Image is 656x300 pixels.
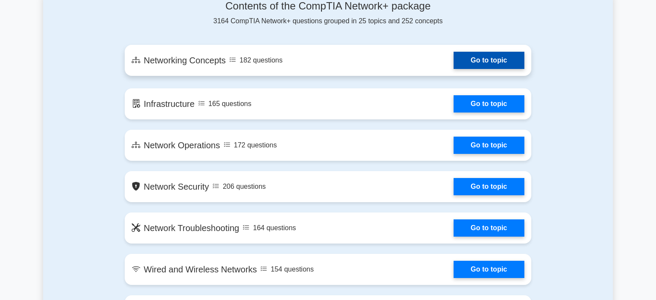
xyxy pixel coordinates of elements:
[454,261,524,278] a: Go to topic
[454,219,524,237] a: Go to topic
[454,178,524,195] a: Go to topic
[454,95,524,112] a: Go to topic
[454,137,524,154] a: Go to topic
[454,52,524,69] a: Go to topic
